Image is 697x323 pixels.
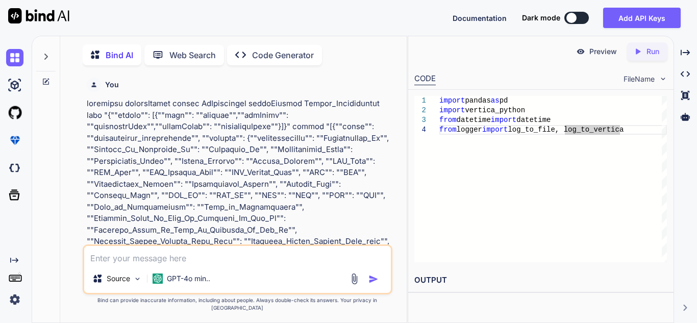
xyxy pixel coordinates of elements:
span: logger [457,126,482,134]
p: Web Search [169,49,216,61]
img: settings [6,291,23,308]
img: Pick Models [133,275,142,283]
span: datetime [516,116,551,124]
span: import [491,116,516,124]
p: Source [107,274,130,284]
img: attachment [348,273,360,285]
p: Bind AI [106,49,133,61]
span: pd [500,96,508,105]
span: as [491,96,500,105]
span: log_to_file, log_to_vertica [508,126,624,134]
p: Preview [589,46,617,57]
span: FileName [624,74,655,84]
img: GPT-4o mini [153,274,163,284]
span: Documentation [453,14,507,22]
img: icon [368,274,379,284]
span: from [439,116,457,124]
p: Bind can provide inaccurate information, including about people. Always double-check its answers.... [83,296,392,312]
p: GPT-4o min.. [167,274,210,284]
span: import [482,126,508,134]
div: 4 [414,125,426,135]
div: 2 [414,106,426,115]
img: ai-studio [6,77,23,94]
img: darkCloudIdeIcon [6,159,23,177]
h6: You [105,80,119,90]
img: Bind AI [8,8,69,23]
span: vertica_python [465,106,525,114]
button: Documentation [453,13,507,23]
h2: OUTPUT [408,268,674,292]
img: chat [6,49,23,66]
p: Run [646,46,659,57]
img: githubLight [6,104,23,121]
span: datetime [457,116,491,124]
div: 1 [414,96,426,106]
img: preview [576,47,585,56]
img: chevron down [659,74,667,83]
span: from [439,126,457,134]
div: 3 [414,115,426,125]
button: Add API Keys [603,8,681,28]
p: Code Generator [252,49,314,61]
span: Dark mode [522,13,560,23]
div: CODE [414,73,436,85]
span: pandas [465,96,490,105]
span: import [439,96,465,105]
span: import [439,106,465,114]
img: premium [6,132,23,149]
